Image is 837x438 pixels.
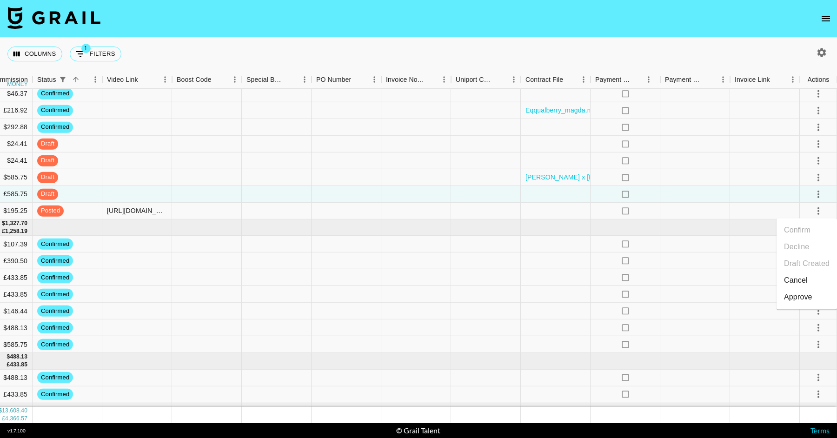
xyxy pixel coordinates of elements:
[37,173,58,182] span: draft
[784,292,812,303] div: Approve
[56,73,69,86] div: 1 active filter
[507,73,521,86] button: Menu
[37,71,56,89] div: Status
[107,71,138,89] div: Video Link
[351,73,364,86] button: Sort
[5,415,27,423] div: 4,366.57
[37,139,58,148] span: draft
[172,71,242,89] div: Boost Code
[10,405,27,413] div: 433.85
[810,119,826,135] button: select merge strategy
[810,86,826,101] button: select merge strategy
[525,106,647,115] a: Eqqualberry_magda.mysz_20250910.pdf
[81,44,91,53] span: 1
[37,206,64,215] span: posted
[437,73,451,86] button: Menu
[2,415,5,423] div: £
[521,71,591,89] div: Contract File
[242,71,312,89] div: Special Booking Type
[37,156,58,165] span: draft
[665,71,703,89] div: Payment Sent Date
[7,428,26,434] div: v 1.7.100
[777,272,837,289] li: Cancel
[730,71,800,89] div: Invoice Link
[7,46,62,61] button: Select columns
[37,340,73,349] span: confirmed
[660,71,730,89] div: Payment Sent Date
[631,73,644,86] button: Sort
[37,306,73,315] span: confirmed
[88,73,102,86] button: Menu
[381,71,451,89] div: Invoice Notes
[810,386,826,402] button: select merge strategy
[2,407,27,415] div: 13,608.40
[69,73,82,86] button: Sort
[312,71,381,89] div: PO Number
[37,89,73,98] span: confirmed
[158,73,172,86] button: Menu
[37,239,73,248] span: confirmed
[37,390,73,399] span: confirmed
[7,81,28,87] div: money
[37,323,73,332] span: confirmed
[786,73,800,86] button: Menu
[7,405,10,413] div: £
[595,71,631,89] div: Payment Sent
[33,71,102,89] div: Status
[5,227,27,235] div: 1,258.19
[298,73,312,86] button: Menu
[642,73,656,86] button: Menu
[102,71,172,89] div: Video Link
[810,320,826,336] button: select merge strategy
[7,353,10,361] div: $
[37,106,73,115] span: confirmed
[396,426,440,435] div: © Grail Talent
[212,73,225,86] button: Sort
[451,71,521,89] div: Uniport Contact Email
[525,71,563,89] div: Contract File
[810,153,826,168] button: select merge strategy
[367,73,381,86] button: Menu
[703,73,716,86] button: Sort
[5,219,27,227] div: 1,327.70
[316,71,351,89] div: PO Number
[37,273,73,282] span: confirmed
[2,227,5,235] div: £
[810,203,826,219] button: select merge strategy
[56,73,69,86] button: Show filters
[10,361,27,369] div: 433.85
[37,190,58,199] span: draft
[246,71,285,89] div: Special Booking Type
[37,256,73,265] span: confirmed
[810,186,826,202] button: select merge strategy
[37,373,73,382] span: confirmed
[456,71,494,89] div: Uniport Contact Email
[177,71,212,89] div: Boost Code
[735,71,770,89] div: Invoice Link
[810,426,830,435] a: Terms
[810,169,826,185] button: select merge strategy
[808,71,830,89] div: Actions
[494,73,507,86] button: Sort
[424,73,437,86] button: Sort
[817,9,835,28] button: open drawer
[70,46,121,61] button: Show filters
[591,71,660,89] div: Payment Sent
[577,73,591,86] button: Menu
[37,123,73,132] span: confirmed
[810,370,826,385] button: select merge strategy
[7,7,100,29] img: Grail Talent
[716,73,730,86] button: Menu
[810,136,826,152] button: select merge strategy
[138,73,151,86] button: Sort
[563,73,576,86] button: Sort
[2,219,5,227] div: $
[285,73,298,86] button: Sort
[228,73,242,86] button: Menu
[810,303,826,319] button: select merge strategy
[386,71,424,89] div: Invoice Notes
[7,361,10,369] div: £
[10,353,27,361] div: 488.13
[800,71,837,89] div: Actions
[37,290,73,299] span: confirmed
